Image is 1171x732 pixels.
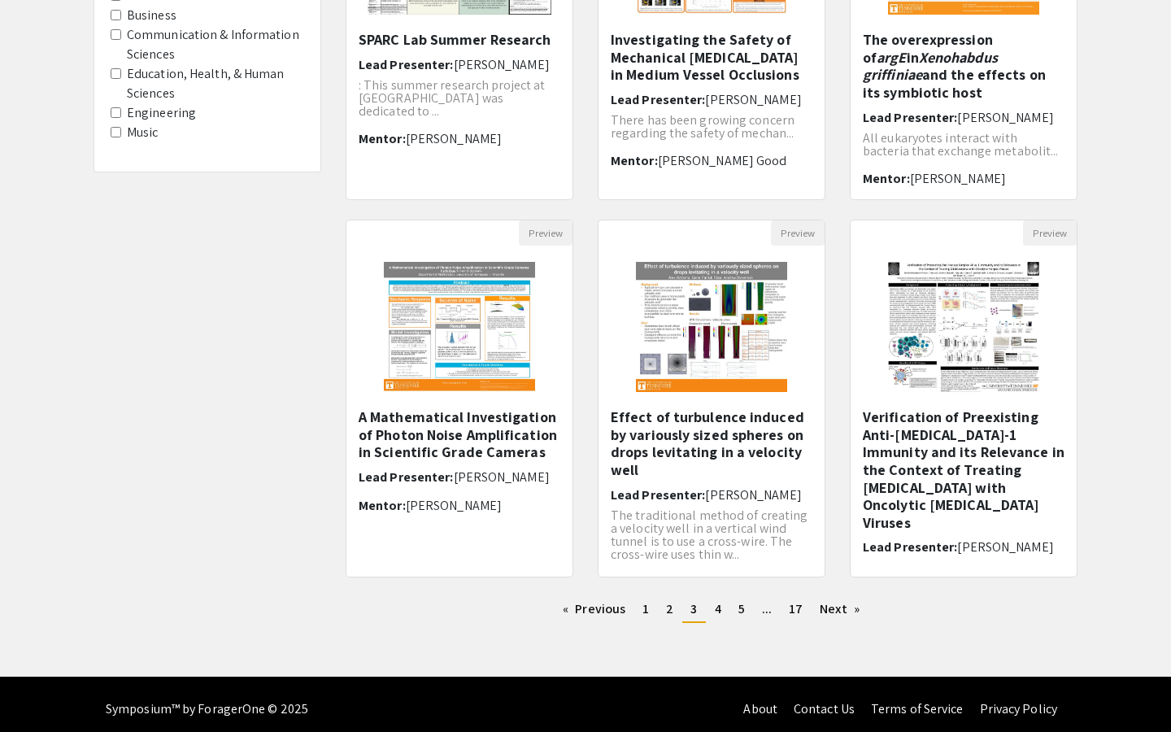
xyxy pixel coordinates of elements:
[359,130,406,147] span: Mentor:
[12,659,69,720] iframe: Chat
[715,600,721,617] span: 4
[611,408,812,478] h5: Effect of turbulence induced by variously sized spheres on drops levitating in a velocity well
[611,111,794,142] span: There has been growing concern regarding the safety of mechan...
[877,48,906,67] em: argE
[359,469,560,485] h6: Lead Presenter:
[1023,220,1077,246] button: Preview
[346,597,1077,623] ul: Pagination
[611,152,658,169] span: Mentor:
[872,246,1056,408] img: <p>Verification of Preexisting Anti-Herpes Simplex Virus-1 Immunity and its Relevance in the Cont...
[863,48,998,85] em: Xenohabdus griffiniae
[611,509,812,561] p: The traditional method of creating a velocity well in a vertical wind tunnel is to use a cross-wi...
[359,408,560,461] h5: A Mathematical Investigation of Photon Noise Amplification in Scientific Grade Cameras
[794,700,855,717] a: Contact Us
[359,497,406,514] span: Mentor:
[863,129,1059,159] span: All eukaryotes interact with bacteria that exchange metabolit...
[863,539,1064,555] h6: Lead Presenter:
[368,246,552,408] img: <p><span style="background-color: transparent; color: rgb(0, 0, 0);">A Mathematical Investigation...
[127,6,176,25] label: Business
[871,700,964,717] a: Terms of Service
[850,220,1077,577] div: Open Presentation <p>Verification of Preexisting Anti-Herpes Simplex Virus-1 Immunity and its Rel...
[910,170,1006,187] span: [PERSON_NAME]
[611,31,812,84] h5: Investigating the Safety of Mechanical [MEDICAL_DATA] in Medium Vessel Occlusions
[957,109,1053,126] span: [PERSON_NAME]
[519,220,572,246] button: Preview
[863,31,1064,101] h5: The overexpression of in and the effects on its symbiotic host
[957,538,1053,556] span: [PERSON_NAME]
[127,25,304,64] label: Communication & Information Sciences
[738,600,745,617] span: 5
[771,220,825,246] button: Preview
[611,92,812,107] h6: Lead Presenter:
[359,57,560,72] h6: Lead Presenter:
[666,600,673,617] span: 2
[642,600,649,617] span: 1
[980,700,1057,717] a: Privacy Policy
[705,486,801,503] span: [PERSON_NAME]
[454,56,550,73] span: [PERSON_NAME]
[620,246,804,408] img: <p>Effect of turbulence induced by variously sized spheres on drops levitating in a velocity well...
[743,700,777,717] a: About
[658,152,787,169] span: [PERSON_NAME] Good
[127,64,304,103] label: Education, Health, & Human Sciences
[406,130,502,147] span: [PERSON_NAME]
[127,123,159,142] label: Music
[690,600,697,617] span: 3
[555,597,633,621] a: Previous page
[812,597,868,621] a: Next page
[611,487,812,503] h6: Lead Presenter:
[454,468,550,486] span: [PERSON_NAME]
[346,220,573,577] div: Open Presentation <p><span style="background-color: transparent; color: rgb(0, 0, 0);">A Mathemat...
[762,600,772,617] span: ...
[705,91,801,108] span: [PERSON_NAME]
[127,103,196,123] label: Engineering
[598,220,825,577] div: Open Presentation <p>Effect of turbulence induced by variously sized spheres on drops levitating ...
[863,110,1064,125] h6: Lead Presenter:
[359,31,560,49] h5: SPARC Lab Summer Research
[406,497,502,514] span: [PERSON_NAME]
[863,170,910,187] span: Mentor:
[359,76,545,120] span: : This summer research project at [GEOGRAPHIC_DATA] was dedicated to ...
[863,408,1064,531] h5: Verification of Preexisting Anti-[MEDICAL_DATA]-1 Immunity and its Relevance in the Context of Tr...
[789,600,803,617] span: 17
